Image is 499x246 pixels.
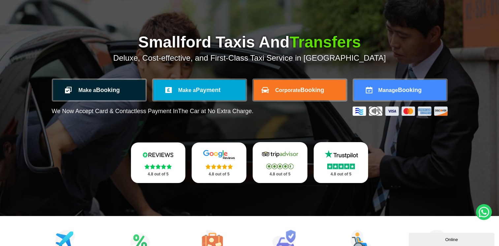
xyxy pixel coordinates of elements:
span: Make a [178,87,196,93]
img: Credit And Debit Cards [353,107,448,116]
a: Tripadvisor Stars 4.8 out of 5 [253,142,307,183]
a: Reviews.io Stars 4.8 out of 5 [131,142,186,183]
img: Stars [266,164,294,169]
span: Corporate [275,87,300,93]
p: 4.8 out of 5 [138,170,178,178]
p: Deluxe, Cost-effective, and First-Class Taxi Service in [GEOGRAPHIC_DATA] [52,53,448,63]
span: The Car at No Extra Charge. [178,108,253,114]
iframe: chat widget [409,231,496,246]
img: Google [199,150,239,160]
span: Transfers [290,33,361,51]
img: Stars [327,164,355,169]
a: Trustpilot Stars 4.8 out of 5 [314,142,368,183]
a: CorporateBooking [254,80,346,100]
a: Google Stars 4.8 out of 5 [192,142,246,183]
p: 4.8 out of 5 [199,170,239,178]
img: Trustpilot [321,149,361,159]
img: Tripadvisor [260,149,300,159]
a: ManageBooking [354,80,446,100]
p: We Now Accept Card & Contactless Payment In [52,108,254,115]
a: Make aBooking [53,80,145,100]
a: Make aPayment [153,80,246,100]
h1: Smallford Taxis And [52,34,448,50]
p: 4.8 out of 5 [321,170,361,178]
img: Reviews.io [138,150,178,160]
span: Make a [78,87,96,93]
span: Manage [378,87,398,93]
img: Stars [205,164,233,169]
img: Stars [144,164,172,169]
p: 4.8 out of 5 [260,170,300,178]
